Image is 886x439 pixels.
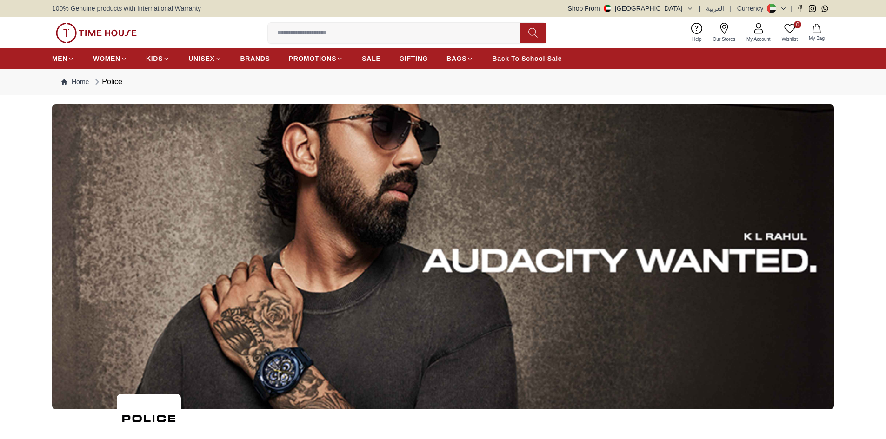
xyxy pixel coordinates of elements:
span: BRANDS [240,54,270,63]
span: | [791,4,793,13]
a: PROMOTIONS [289,50,344,67]
a: Instagram [809,5,816,12]
span: PROMOTIONS [289,54,337,63]
span: 100% Genuine products with International Warranty [52,4,201,13]
span: KIDS [146,54,163,63]
span: My Bag [805,35,828,42]
button: Shop From[GEOGRAPHIC_DATA] [568,4,693,13]
a: Whatsapp [821,5,828,12]
a: Back To School Sale [492,50,562,67]
img: ... [56,23,137,43]
img: ... [52,104,834,409]
span: My Account [743,36,774,43]
button: My Bag [803,22,830,44]
a: MEN [52,50,74,67]
nav: Breadcrumb [52,69,834,95]
a: BAGS [446,50,473,67]
a: Home [61,77,89,86]
a: GIFTING [399,50,428,67]
a: BRANDS [240,50,270,67]
span: BAGS [446,54,466,63]
a: Facebook [796,5,803,12]
a: SALE [362,50,380,67]
a: WOMEN [93,50,127,67]
span: Our Stores [709,36,739,43]
a: Our Stores [707,21,741,45]
span: WOMEN [93,54,120,63]
span: | [699,4,701,13]
a: UNISEX [188,50,221,67]
button: العربية [706,4,724,13]
a: 0Wishlist [776,21,803,45]
span: | [730,4,732,13]
span: Back To School Sale [492,54,562,63]
span: SALE [362,54,380,63]
div: Currency [737,4,767,13]
span: MEN [52,54,67,63]
span: GIFTING [399,54,428,63]
span: UNISEX [188,54,214,63]
span: Wishlist [778,36,801,43]
img: United Arab Emirates [604,5,611,12]
div: Police [93,76,122,87]
a: KIDS [146,50,170,67]
span: Help [688,36,706,43]
span: 0 [794,21,801,28]
a: Help [686,21,707,45]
